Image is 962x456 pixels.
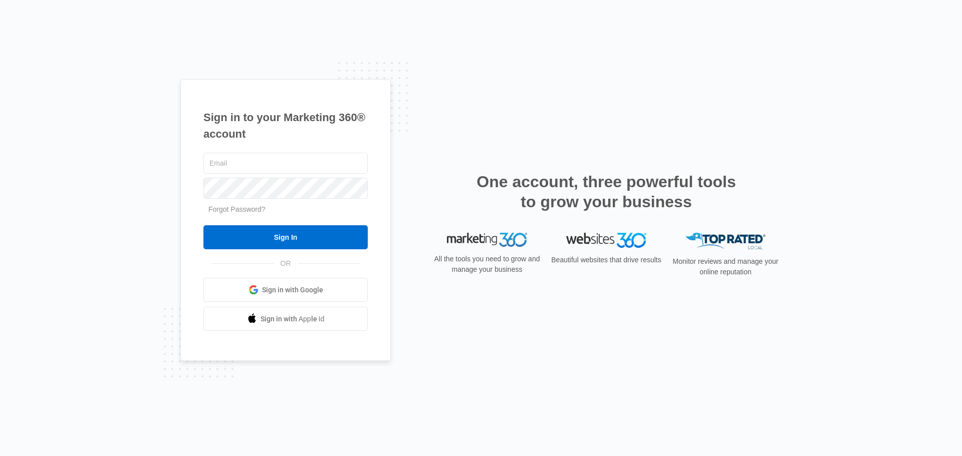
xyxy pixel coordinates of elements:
[262,285,323,295] span: Sign in with Google
[203,109,368,142] h1: Sign in to your Marketing 360® account
[274,258,298,269] span: OR
[261,314,325,324] span: Sign in with Apple Id
[685,233,766,249] img: Top Rated Local
[203,278,368,302] a: Sign in with Google
[203,307,368,331] a: Sign in with Apple Id
[203,225,368,249] input: Sign In
[669,256,782,277] p: Monitor reviews and manage your online reputation
[203,153,368,174] input: Email
[447,233,527,247] img: Marketing 360
[473,172,739,212] h2: One account, three powerful tools to grow your business
[431,254,543,275] p: All the tools you need to grow and manage your business
[550,255,662,265] p: Beautiful websites that drive results
[566,233,646,247] img: Websites 360
[208,205,266,213] a: Forgot Password?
